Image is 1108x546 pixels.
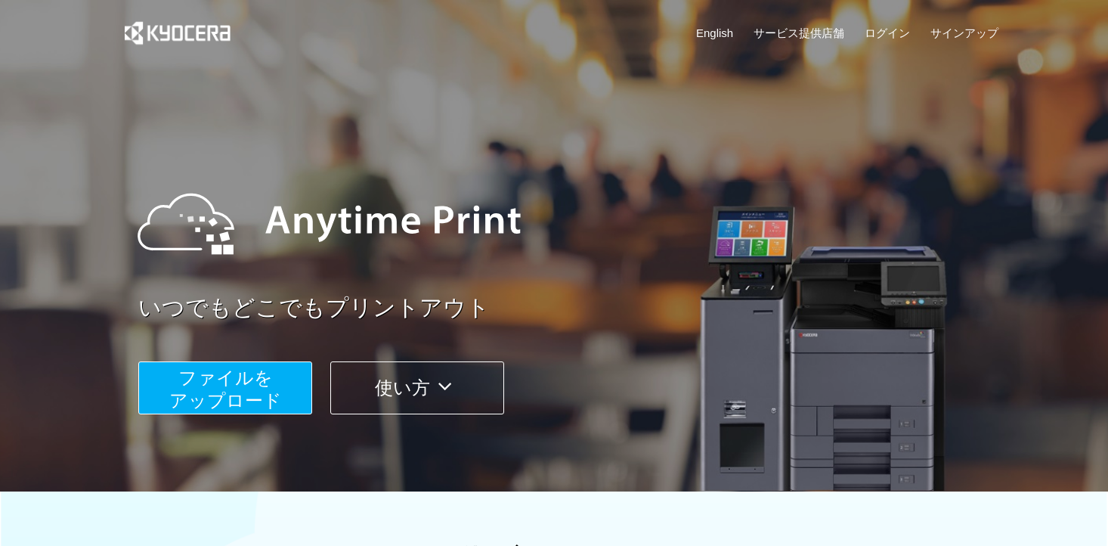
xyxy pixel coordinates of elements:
a: いつでもどこでもプリントアウト [138,292,1007,324]
button: 使い方 [330,361,504,414]
a: ログイン [865,25,910,41]
a: サービス提供店舗 [754,25,844,41]
span: ファイルを ​​アップロード [169,368,282,411]
button: ファイルを​​アップロード [138,361,312,414]
a: English [696,25,733,41]
a: サインアップ [930,25,998,41]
